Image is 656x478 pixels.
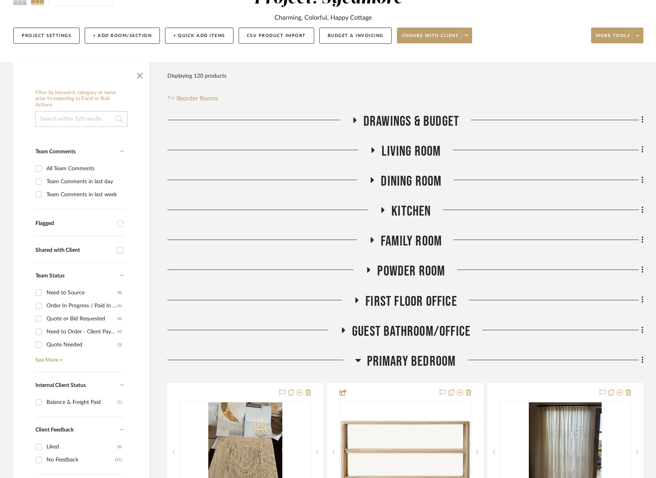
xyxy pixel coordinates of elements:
[35,90,128,108] h6: Filter by keyword, category or name prior to exporting to Excel or Bulk Actions
[46,454,115,466] div: No Feedback
[391,203,431,220] span: Kitchen
[35,427,74,433] span: Client Feedback
[117,325,122,338] div: (4)
[35,383,86,388] span: Internal Client Status
[381,233,442,250] span: Family Room
[46,175,122,188] div: Team Comments in last day
[35,149,76,154] span: Team Comments
[165,28,233,44] button: + Quick Add Items
[132,66,148,82] button: Close
[591,28,643,43] button: More tools
[167,68,226,84] div: Displaying 120 products
[274,13,372,22] div: Charming, Colorful, Happy Cottage
[402,33,459,45] span: Share with client
[46,188,122,201] div: Team Comments in last week
[33,351,124,364] a: See More +
[352,323,471,340] span: Guest Bathroom/Office
[117,286,122,299] div: (8)
[117,312,122,325] div: (4)
[85,28,160,44] button: + Add Room/Section
[381,173,441,190] span: Dining Room
[382,143,441,160] span: Living Room
[367,353,456,370] span: Primary Bedroom
[117,339,122,351] div: (3)
[46,339,117,351] div: Quote Needed
[397,28,473,43] button: Share with client
[239,28,314,44] button: CSV Product Import
[167,94,218,103] button: Reorder Rooms
[35,273,65,279] span: Team Status
[46,286,117,299] div: Need to Source
[35,111,128,127] input: Search within 120 results
[13,28,80,44] button: Project Settings
[46,162,122,175] div: All Team Comments
[117,299,122,312] div: (6)
[365,293,457,310] span: First Floor Office
[35,247,113,254] div: Shared with Client
[377,263,445,280] span: Powder Room
[117,441,122,453] div: (6)
[117,396,122,409] div: (1)
[46,325,117,338] div: Need to Order - Client Payment Received
[46,396,117,409] div: Balance & Freight Paid
[363,113,459,130] span: Drawings & Budget
[115,454,122,466] div: (51)
[46,441,117,453] div: Liked
[596,33,630,45] span: More tools
[46,299,117,312] div: Order In Progress / Paid In Full w/ Freight, No Balance due
[46,312,117,325] div: Quote or Bid Requested
[319,28,392,44] button: Budget & Invoicing
[176,94,218,103] span: Reorder Rooms
[35,220,113,227] div: Flagged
